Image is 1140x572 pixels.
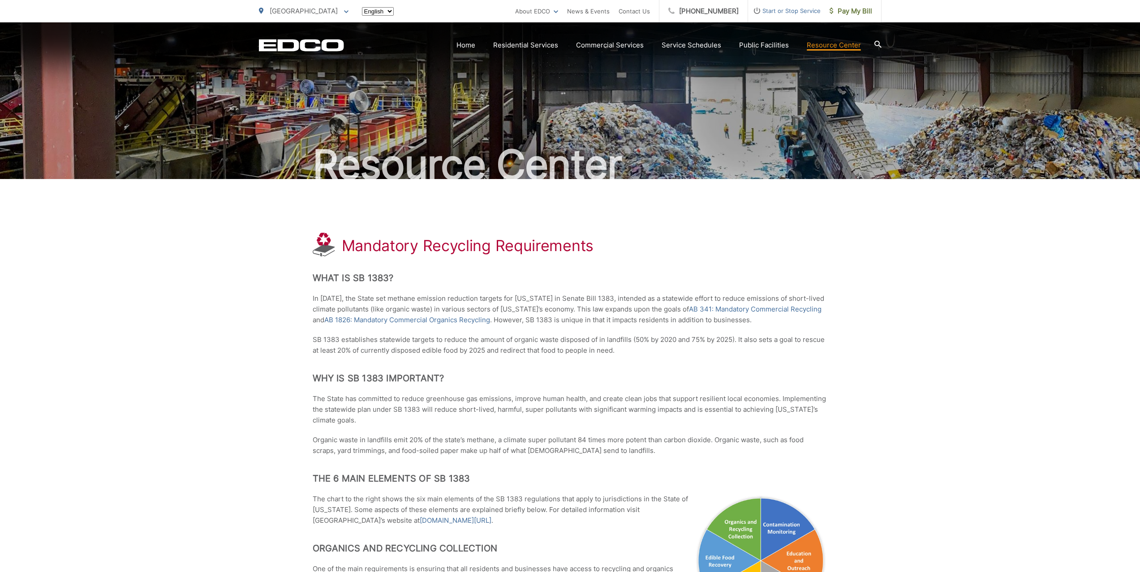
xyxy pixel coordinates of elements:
[689,304,822,315] a: AB 341: Mandatory Commercial Recycling
[493,40,558,51] a: Residential Services
[807,40,861,51] a: Resource Center
[662,40,721,51] a: Service Schedules
[576,40,644,51] a: Commercial Services
[420,515,491,526] a: [DOMAIN_NAME][URL]
[313,273,828,283] h2: What is SB 1383?
[313,373,828,384] h2: Why is SB 1383 Important?
[342,237,594,255] h1: Mandatory Recycling Requirements
[567,6,610,17] a: News & Events
[313,334,828,356] p: SB 1383 establishes statewide targets to reduce the amount of organic waste disposed of in landfi...
[313,543,828,554] h2: Organics and Recycling Collection
[313,293,828,325] p: In [DATE], the State set methane emission reduction targets for [US_STATE] in Senate Bill 1383, i...
[619,6,650,17] a: Contact Us
[362,7,394,16] select: Select a language
[456,40,475,51] a: Home
[324,315,490,325] a: AB 1826: Mandatory Commercial Organics Recycling
[259,142,882,187] h2: Resource Center
[259,39,344,51] a: EDCD logo. Return to the homepage.
[830,6,872,17] span: Pay My Bill
[739,40,789,51] a: Public Facilities
[313,435,828,456] p: Organic waste in landfills emit 20% of the state’s methane, a climate super pollutant 84 times mo...
[515,6,558,17] a: About EDCO
[313,494,828,526] p: The chart to the right shows the six main elements of the SB 1383 regulations that apply to juris...
[270,7,338,15] span: [GEOGRAPHIC_DATA]
[313,393,828,426] p: The State has committed to reduce greenhouse gas emissions, improve human health, and create clea...
[313,473,828,484] h2: The 6 Main Elements of SB 1383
